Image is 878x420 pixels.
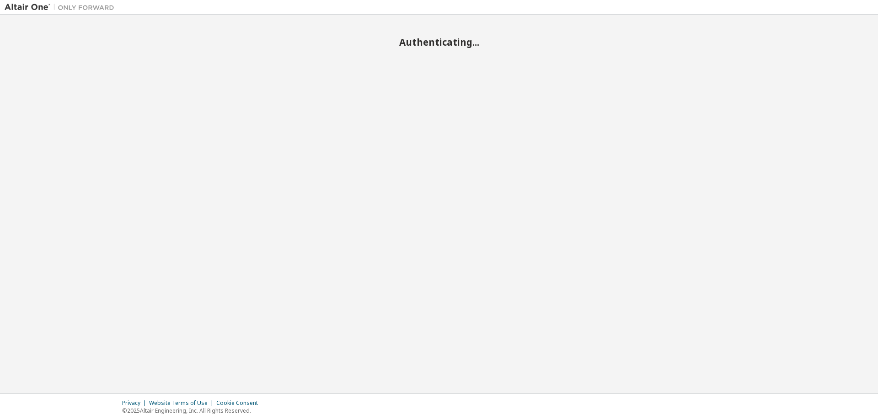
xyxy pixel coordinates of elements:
[122,399,149,407] div: Privacy
[5,36,873,48] h2: Authenticating...
[216,399,263,407] div: Cookie Consent
[5,3,119,12] img: Altair One
[122,407,263,415] p: © 2025 Altair Engineering, Inc. All Rights Reserved.
[149,399,216,407] div: Website Terms of Use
